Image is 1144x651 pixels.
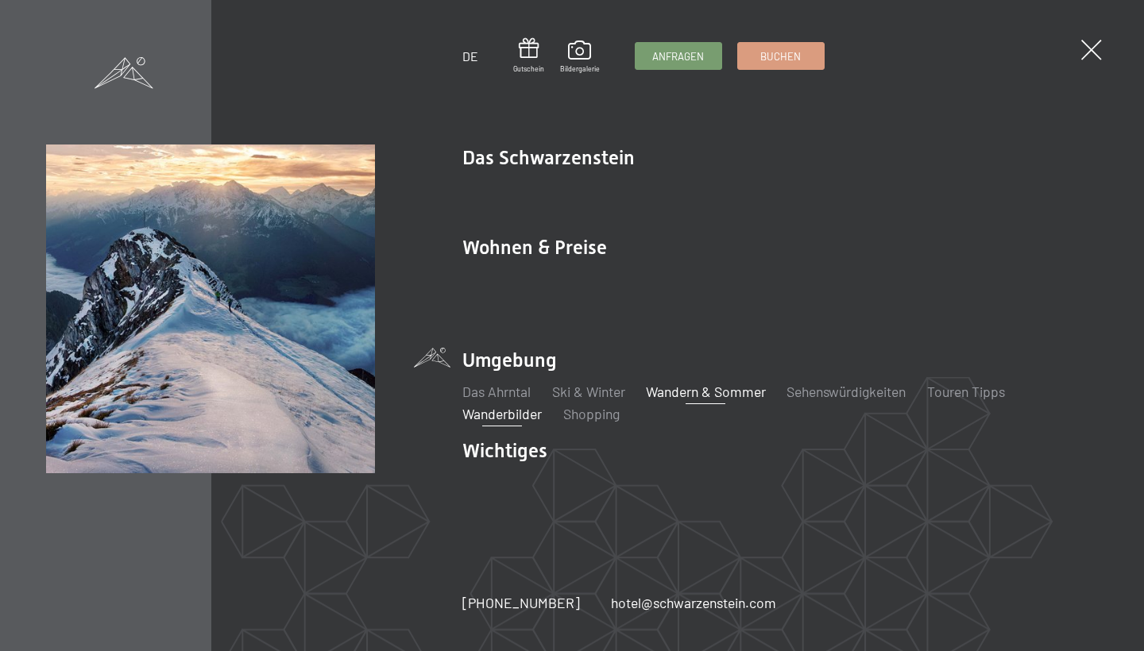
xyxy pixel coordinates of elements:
[563,405,620,422] a: Shopping
[462,48,478,64] a: DE
[636,43,721,69] a: Anfragen
[927,383,1005,400] a: Touren Tipps
[786,383,906,400] a: Sehenswürdigkeiten
[462,405,542,422] a: Wanderbilder
[560,64,600,74] span: Bildergalerie
[646,383,766,400] a: Wandern & Sommer
[513,38,544,74] a: Gutschein
[611,593,776,613] a: hotel@schwarzenstein.com
[552,383,625,400] a: Ski & Winter
[760,49,801,64] span: Buchen
[560,40,600,74] a: Bildergalerie
[513,64,544,74] span: Gutschein
[652,49,704,64] span: Anfragen
[462,383,531,400] a: Das Ahrntal
[462,594,580,611] span: [PHONE_NUMBER]
[738,43,824,69] a: Buchen
[462,593,580,613] a: [PHONE_NUMBER]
